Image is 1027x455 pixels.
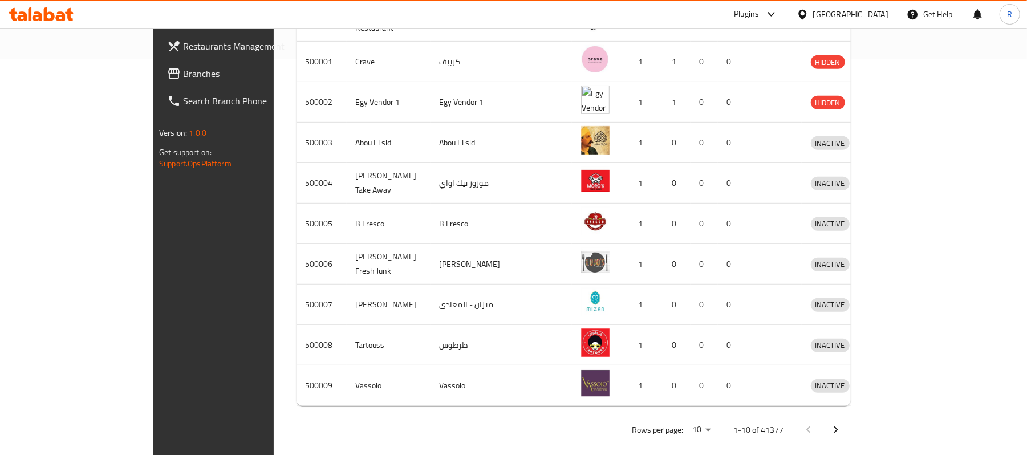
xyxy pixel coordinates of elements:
[691,42,718,82] td: 0
[663,285,691,325] td: 0
[158,32,325,60] a: Restaurants Management
[691,204,718,244] td: 0
[581,247,610,276] img: Lujo's Fresh Junk
[663,325,691,365] td: 0
[813,8,888,21] div: [GEOGRAPHIC_DATA]
[691,163,718,204] td: 0
[688,421,715,438] div: Rows per page:
[581,166,610,195] img: Moro's Take Away
[183,39,316,53] span: Restaurants Management
[581,288,610,316] img: Mizan - Maadi
[431,42,514,82] td: كرييف
[623,163,663,204] td: 1
[159,145,212,160] span: Get support on:
[183,67,316,80] span: Branches
[811,298,850,312] div: INACTIVE
[718,244,745,285] td: 0
[691,123,718,163] td: 0
[718,163,745,204] td: 0
[811,56,845,69] span: HIDDEN
[158,87,325,115] a: Search Branch Phone
[663,204,691,244] td: 0
[623,244,663,285] td: 1
[718,365,745,406] td: 0
[431,204,514,244] td: B Fresco
[663,82,691,123] td: 1
[347,163,431,204] td: [PERSON_NAME] Take Away
[581,369,610,397] img: Vassoio
[347,123,431,163] td: Abou El sid
[718,82,745,123] td: 0
[734,7,759,21] div: Plugins
[159,156,232,171] a: Support.OpsPlatform
[663,42,691,82] td: 1
[663,244,691,285] td: 0
[691,285,718,325] td: 0
[431,123,514,163] td: Abou El sid
[183,94,316,108] span: Search Branch Phone
[347,244,431,285] td: [PERSON_NAME] Fresh Junk
[691,325,718,365] td: 0
[623,285,663,325] td: 1
[581,207,610,235] img: B Fresco
[733,423,784,437] p: 1-10 of 41377
[347,42,431,82] td: Crave
[623,204,663,244] td: 1
[431,82,514,123] td: Egy Vendor 1
[623,82,663,123] td: 1
[691,82,718,123] td: 0
[811,96,845,109] span: HIDDEN
[718,325,745,365] td: 0
[431,365,514,406] td: Vassoio
[431,325,514,365] td: طرطوس
[718,285,745,325] td: 0
[811,136,850,150] div: INACTIVE
[811,258,850,271] span: INACTIVE
[581,45,610,74] img: Crave
[811,379,850,393] div: INACTIVE
[623,42,663,82] td: 1
[811,217,850,231] div: INACTIVE
[581,86,610,114] img: Egy Vendor 1
[158,60,325,87] a: Branches
[811,137,850,150] span: INACTIVE
[189,125,206,140] span: 1.0.0
[822,416,850,444] button: Next page
[347,365,431,406] td: Vassoio
[623,325,663,365] td: 1
[811,379,850,392] span: INACTIVE
[1007,8,1012,21] span: R
[431,285,514,325] td: ميزان - المعادى
[718,204,745,244] td: 0
[663,163,691,204] td: 0
[632,423,683,437] p: Rows per page:
[347,325,431,365] td: Tartouss
[431,163,514,204] td: موروز تيك اواي
[663,365,691,406] td: 0
[663,123,691,163] td: 0
[347,285,431,325] td: [PERSON_NAME]
[811,217,850,230] span: INACTIVE
[581,126,610,155] img: Abou El sid
[623,123,663,163] td: 1
[811,298,850,311] span: INACTIVE
[691,244,718,285] td: 0
[811,177,850,190] span: INACTIVE
[718,123,745,163] td: 0
[581,328,610,357] img: Tartouss
[623,365,663,406] td: 1
[691,365,718,406] td: 0
[811,339,850,352] span: INACTIVE
[718,42,745,82] td: 0
[431,244,514,285] td: [PERSON_NAME]
[347,82,431,123] td: Egy Vendor 1
[347,204,431,244] td: B Fresco
[159,125,187,140] span: Version:
[811,55,845,69] div: HIDDEN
